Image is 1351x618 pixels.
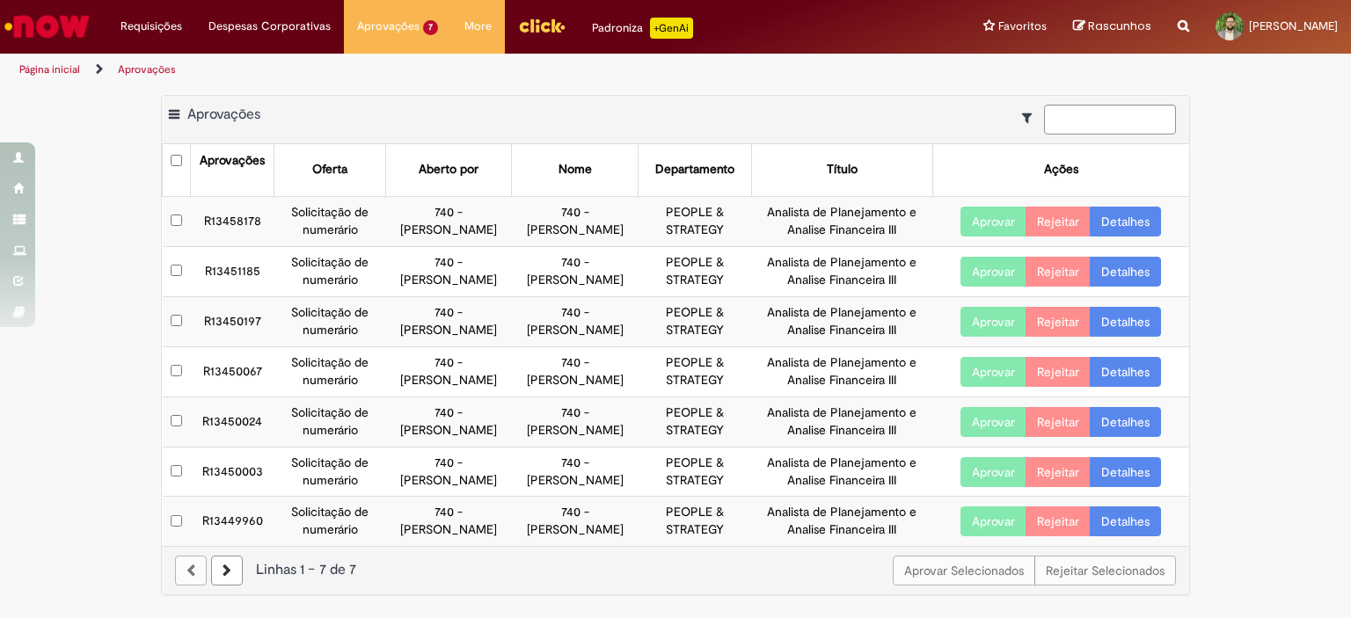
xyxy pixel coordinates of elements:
td: Analista de Planejamento e Analise Financeira III [751,447,932,497]
button: Aprovar [960,457,1026,487]
button: Aprovar [960,207,1026,236]
a: Detalhes [1090,457,1161,487]
td: R13450067 [190,346,274,396]
td: 740 - [PERSON_NAME] [385,396,512,447]
div: Nome [559,161,592,178]
a: Detalhes [1090,357,1161,387]
td: PEOPLE & STRATEGY [639,246,752,296]
td: R13458178 [190,196,274,246]
td: PEOPLE & STRATEGY [639,346,752,396]
td: PEOPLE & STRATEGY [639,447,752,497]
div: Aprovações [200,152,265,170]
td: 740 - [PERSON_NAME] [512,447,639,497]
button: Rejeitar [1026,307,1091,337]
td: R13450024 [190,396,274,447]
button: Rejeitar [1026,357,1091,387]
button: Aprovar [960,307,1026,337]
td: Solicitação de numerário [274,447,386,497]
button: Aprovar [960,407,1026,437]
span: Aprovações [357,18,420,35]
span: Requisições [120,18,182,35]
td: Analista de Planejamento e Analise Financeira III [751,246,932,296]
div: Departamento [655,161,734,178]
td: Analista de Planejamento e Analise Financeira III [751,396,932,447]
td: Analista de Planejamento e Analise Financeira III [751,196,932,246]
td: Solicitação de numerário [274,196,386,246]
div: Título [827,161,858,178]
div: Padroniza [592,18,693,39]
button: Rejeitar [1026,407,1091,437]
div: Oferta [312,161,347,178]
span: 7 [423,20,438,35]
ul: Trilhas de página [13,54,887,86]
td: Analista de Planejamento e Analise Financeira III [751,346,932,396]
button: Rejeitar [1026,207,1091,236]
td: 740 - [PERSON_NAME] [512,196,639,246]
th: Aprovações [190,144,274,196]
span: [PERSON_NAME] [1249,18,1338,33]
td: 740 - [PERSON_NAME] [385,296,512,346]
button: Rejeitar [1026,506,1091,536]
img: click_logo_yellow_360x200.png [518,12,566,39]
a: Detalhes [1090,506,1161,536]
td: Solicitação de numerário [274,396,386,447]
a: Detalhes [1090,257,1161,287]
td: 740 - [PERSON_NAME] [385,246,512,296]
span: Rascunhos [1088,18,1151,34]
td: PEOPLE & STRATEGY [639,396,752,447]
td: R13451185 [190,246,274,296]
button: Aprovar [960,357,1026,387]
td: Solicitação de numerário [274,296,386,346]
div: Ações [1044,161,1078,178]
p: +GenAi [650,18,693,39]
img: ServiceNow [2,9,92,44]
td: PEOPLE & STRATEGY [639,296,752,346]
span: More [464,18,492,35]
td: 740 - [PERSON_NAME] [512,296,639,346]
button: Aprovar [960,257,1026,287]
td: Analista de Planejamento e Analise Financeira III [751,296,932,346]
td: R13450003 [190,447,274,497]
td: PEOPLE & STRATEGY [639,497,752,546]
div: Linhas 1 − 7 de 7 [175,560,1176,580]
a: Detalhes [1090,407,1161,437]
span: Despesas Corporativas [208,18,331,35]
i: Mostrar filtros para: Suas Solicitações [1022,112,1041,124]
td: Solicitação de numerário [274,246,386,296]
td: 740 - [PERSON_NAME] [512,246,639,296]
a: Detalhes [1090,307,1161,337]
td: 740 - [PERSON_NAME] [512,346,639,396]
td: R13449960 [190,497,274,546]
button: Aprovar [960,506,1026,536]
td: 740 - [PERSON_NAME] [385,346,512,396]
a: Aprovações [118,62,176,76]
span: Aprovações [187,105,260,123]
td: 740 - [PERSON_NAME] [385,497,512,546]
td: Solicitação de numerário [274,497,386,546]
span: Favoritos [998,18,1047,35]
td: 740 - [PERSON_NAME] [385,447,512,497]
a: Página inicial [19,62,80,76]
div: Aberto por [419,161,478,178]
button: Rejeitar [1026,457,1091,487]
td: Analista de Planejamento e Analise Financeira III [751,497,932,546]
td: 740 - [PERSON_NAME] [512,497,639,546]
a: Rascunhos [1073,18,1151,35]
td: 740 - [PERSON_NAME] [385,196,512,246]
td: 740 - [PERSON_NAME] [512,396,639,447]
td: Solicitação de numerário [274,346,386,396]
button: Rejeitar [1026,257,1091,287]
a: Detalhes [1090,207,1161,236]
td: R13450197 [190,296,274,346]
td: PEOPLE & STRATEGY [639,196,752,246]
